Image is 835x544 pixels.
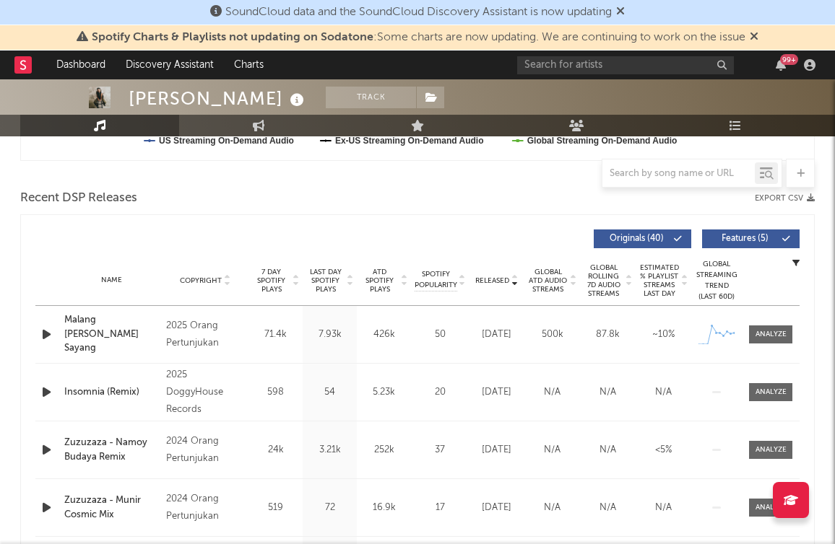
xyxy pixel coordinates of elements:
div: [DATE] [472,443,521,457]
button: 99+ [776,59,786,71]
div: 37 [415,443,465,457]
div: 20 [415,385,465,400]
button: Export CSV [755,194,815,203]
div: N/A [528,443,576,457]
button: Originals(40) [594,229,691,248]
input: Search by song name or URL [602,168,755,180]
span: Global ATD Audio Streams [528,268,568,294]
div: Global Streaming Trend (Last 60D) [695,259,738,302]
div: 500k [528,328,576,342]
span: Originals ( 40 ) [603,234,670,243]
div: 519 [252,501,299,515]
div: N/A [639,385,688,400]
a: Discovery Assistant [116,51,224,79]
div: <5% [639,443,688,457]
text: US Streaming On-Demand Audio [159,136,294,146]
span: Spotify Popularity [415,269,457,291]
text: Ex-US Streaming On-Demand Audio [335,136,484,146]
div: ~ 10 % [639,328,688,342]
text: Global Streaming On-Demand Audio [527,136,678,146]
div: 2024 Orang Pertunjukan [166,433,245,468]
span: Last Day Spotify Plays [306,268,345,294]
div: [DATE] [472,385,521,400]
div: Name [64,275,159,286]
div: 598 [252,385,299,400]
div: [DATE] [472,501,521,515]
span: Features ( 5 ) [711,234,778,243]
div: 252k [360,443,407,457]
div: 72 [306,501,353,515]
div: N/A [584,385,632,400]
div: 426k [360,328,407,342]
div: 50 [415,328,465,342]
span: Global Rolling 7D Audio Streams [584,263,623,298]
div: 2025 DoggyHouse Records [166,367,245,418]
span: Copyright [180,276,222,285]
a: Insomnia (Remix) [64,385,159,400]
div: 99 + [780,54,798,65]
div: N/A [639,501,688,515]
div: N/A [584,443,632,457]
span: SoundCloud data and the SoundCloud Discovery Assistant is now updating [225,6,612,18]
span: Dismiss [750,32,758,43]
div: N/A [528,385,576,400]
a: Dashboard [46,51,116,79]
span: Dismiss [616,6,625,18]
button: Track [326,87,416,108]
div: 87.8k [584,328,632,342]
span: : Some charts are now updating. We are continuing to work on the issue [92,32,745,43]
div: [DATE] [472,328,521,342]
a: Zuzuzaza - Namoy Budaya Remix [64,436,159,464]
div: 16.9k [360,501,407,515]
div: 2024 Orang Pertunjukan [166,491,245,525]
a: Charts [224,51,274,79]
button: Features(5) [702,229,800,248]
span: Recent DSP Releases [20,190,137,207]
div: 5.23k [360,385,407,400]
div: 7.93k [306,328,353,342]
span: Released [475,276,509,285]
div: N/A [528,501,576,515]
div: 71.4k [252,328,299,342]
input: Search for artists [517,56,734,74]
span: ATD Spotify Plays [360,268,399,294]
div: [PERSON_NAME] [129,87,308,110]
a: Zuzuzaza - Munir Cosmic Mix [64,493,159,522]
div: N/A [584,501,632,515]
span: 7 Day Spotify Plays [252,268,290,294]
span: Estimated % Playlist Streams Last Day [639,263,679,298]
div: 54 [306,385,353,400]
span: Spotify Charts & Playlists not updating on Sodatone [92,32,373,43]
div: 17 [415,501,465,515]
a: Malang [PERSON_NAME] Sayang [64,313,159,356]
div: 2025 Orang Pertunjukan [166,317,245,352]
div: 24k [252,443,299,457]
div: 3.21k [306,443,353,457]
